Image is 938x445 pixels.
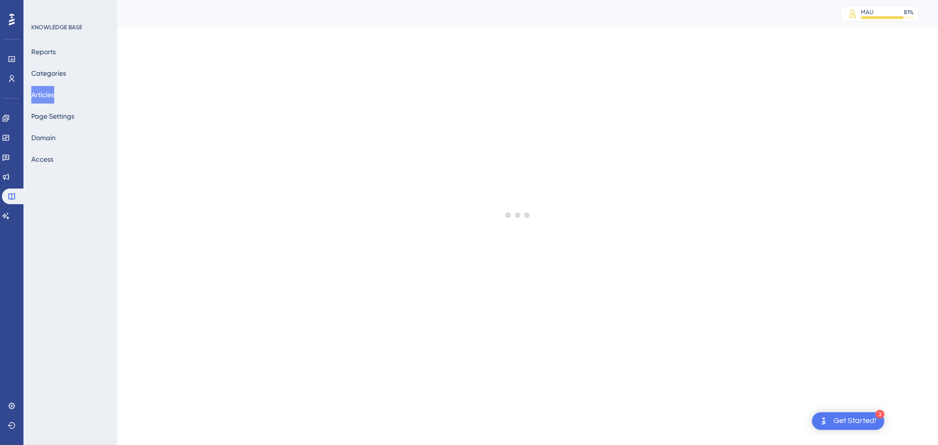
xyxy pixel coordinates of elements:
img: launcher-image-alternative-text [818,415,830,427]
button: Page Settings [31,107,74,125]
div: MAU [861,8,874,16]
div: KNOWLEDGE BASE [31,23,82,31]
button: Articles [31,86,54,104]
div: 3 [875,410,884,419]
button: Reports [31,43,56,61]
div: 81 % [904,8,914,16]
div: Open Get Started! checklist, remaining modules: 3 [812,412,884,430]
button: Domain [31,129,56,147]
button: Categories [31,64,66,82]
button: Access [31,150,53,168]
div: Get Started! [833,416,876,426]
